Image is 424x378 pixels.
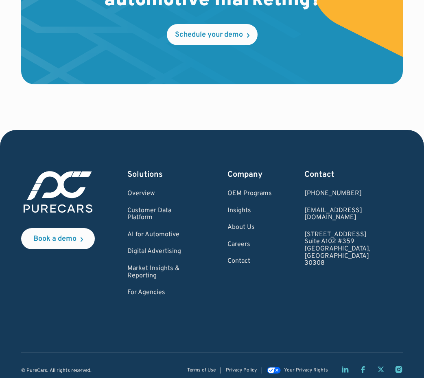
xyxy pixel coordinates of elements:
[227,241,272,248] a: Careers
[187,368,216,373] a: Terms of Use
[21,228,95,249] a: Book a demo
[359,365,367,374] a: Facebook page
[127,231,195,239] a: AI for Automotive
[304,190,403,198] div: [PHONE_NUMBER]
[227,224,272,231] a: About Us
[21,368,92,374] div: © PureCars. All rights reserved.
[304,169,403,180] div: Contact
[226,368,257,373] a: Privacy Policy
[127,289,195,297] a: For Agencies
[127,265,195,279] a: Market Insights & Reporting
[227,207,272,215] a: Insights
[127,190,195,198] a: Overview
[227,169,272,180] div: Company
[127,207,195,222] a: Customer Data Platform
[127,169,195,180] div: Solutions
[395,365,403,374] a: Instagram page
[304,231,403,267] a: [STREET_ADDRESS]Suite A102 #359[GEOGRAPHIC_DATA], [GEOGRAPHIC_DATA]30308
[304,207,403,222] a: Email us
[175,31,243,39] div: Schedule your demo
[227,190,272,198] a: OEM Programs
[33,235,76,243] div: Book a demo
[227,258,272,265] a: Contact
[284,368,328,373] div: Your Privacy Rights
[167,24,258,45] a: Schedule your demo
[127,248,195,255] a: Digital Advertising
[377,365,385,374] a: Twitter X page
[341,365,349,374] a: LinkedIn page
[21,169,95,215] img: purecars logo
[267,368,328,374] a: Your Privacy Rights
